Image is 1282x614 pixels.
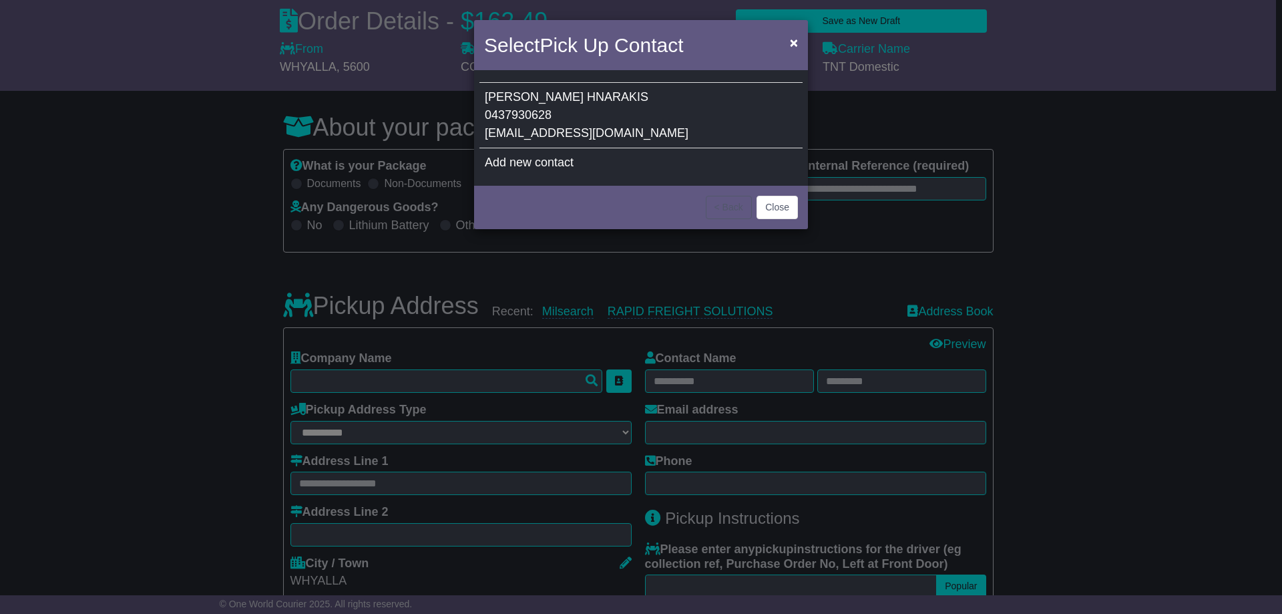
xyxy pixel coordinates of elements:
[790,35,798,50] span: ×
[485,90,584,104] span: [PERSON_NAME]
[484,30,683,60] h4: Select
[757,196,798,219] button: Close
[540,34,608,56] span: Pick Up
[783,29,805,56] button: Close
[706,196,752,219] button: < Back
[485,156,574,169] span: Add new contact
[485,126,688,140] span: [EMAIL_ADDRESS][DOMAIN_NAME]
[485,108,552,122] span: 0437930628
[614,34,683,56] span: Contact
[587,90,648,104] span: HNARAKIS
